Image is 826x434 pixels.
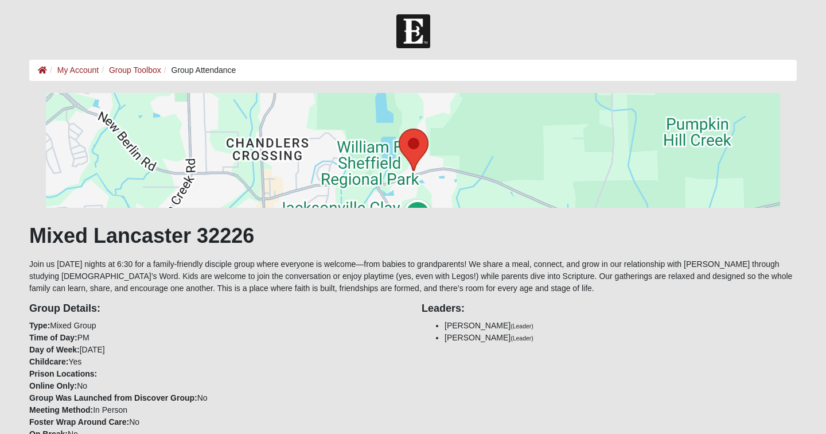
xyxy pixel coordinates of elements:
[29,369,97,378] strong: Prison Locations:
[29,405,93,414] strong: Meeting Method:
[445,320,797,332] li: [PERSON_NAME]
[29,357,68,366] strong: Childcare:
[29,333,77,342] strong: Time of Day:
[29,321,50,330] strong: Type:
[445,332,797,344] li: [PERSON_NAME]
[422,303,797,315] h4: Leaders:
[57,65,99,75] a: My Account
[511,335,533,342] small: (Leader)
[29,381,77,390] strong: Online Only:
[396,14,430,48] img: Church of Eleven22 Logo
[161,64,236,76] li: Group Attendance
[29,393,197,402] strong: Group Was Launched from Discover Group:
[511,323,533,330] small: (Leader)
[29,345,80,354] strong: Day of Week:
[29,223,797,248] h1: Mixed Lancaster 32226
[29,303,404,315] h4: Group Details:
[109,65,161,75] a: Group Toolbox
